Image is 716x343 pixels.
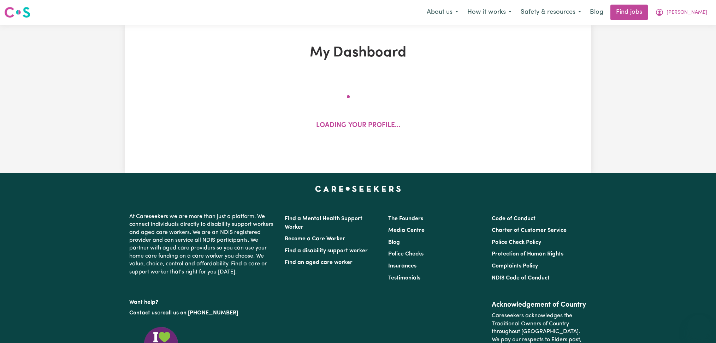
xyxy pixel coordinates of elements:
span: [PERSON_NAME] [667,9,707,17]
p: At Careseekers we are more than just a platform. We connect individuals directly to disability su... [129,210,276,279]
a: Testimonials [388,275,420,281]
iframe: Button to launch messaging window [688,315,710,337]
a: Media Centre [388,228,425,233]
a: Become a Care Worker [285,236,345,242]
p: Loading your profile... [316,121,400,131]
a: Blog [586,5,608,20]
a: Find jobs [610,5,648,20]
button: How it works [463,5,516,20]
a: NDIS Code of Conduct [492,275,550,281]
p: Want help? [129,296,276,306]
a: call us on [PHONE_NUMBER] [162,310,238,316]
button: About us [422,5,463,20]
a: Protection of Human Rights [492,251,563,257]
a: Police Check Policy [492,240,541,245]
a: Insurances [388,263,416,269]
button: My Account [651,5,712,20]
a: Code of Conduct [492,216,535,222]
p: or [129,306,276,320]
a: Find an aged care worker [285,260,353,265]
a: Police Checks [388,251,424,257]
h1: My Dashboard [207,44,509,61]
a: Charter of Customer Service [492,228,567,233]
a: Find a Mental Health Support Worker [285,216,362,230]
a: Contact us [129,310,157,316]
a: Careseekers logo [4,4,30,20]
a: Complaints Policy [492,263,538,269]
button: Safety & resources [516,5,586,20]
a: Blog [388,240,400,245]
a: Find a disability support worker [285,248,368,254]
a: The Founders [388,216,423,222]
a: Careseekers home page [315,186,401,192]
h2: Acknowledgement of Country [492,301,587,309]
img: Careseekers logo [4,6,30,19]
